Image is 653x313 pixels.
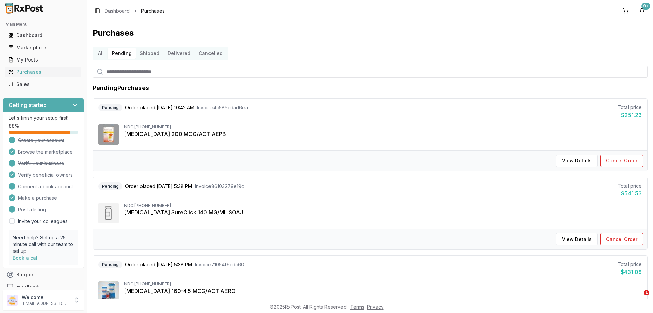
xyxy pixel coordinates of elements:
button: Feedback [3,281,84,293]
button: View Details [556,233,598,245]
img: User avatar [7,295,18,306]
span: Verify beneficial owners [18,172,73,178]
div: NDC: [PHONE_NUMBER] [124,281,642,287]
h1: Purchases [93,28,648,38]
button: Purchases [3,67,84,77]
a: Dashboard [5,29,81,41]
img: Symbicort 160-4.5 MCG/ACT AERO [98,281,119,302]
span: Invoice 86103279e19c [195,183,244,190]
span: Feedback [16,283,39,290]
div: Pending [98,104,122,111]
div: Dashboard [8,32,79,39]
a: Marketplace [5,41,81,54]
div: $431.08 [618,268,642,276]
p: Need help? Set up a 25 minute call with our team to set up. [13,234,74,255]
h2: Main Menu [5,22,81,27]
span: Purchases [141,7,165,14]
button: Support [3,268,84,281]
div: [MEDICAL_DATA] SureClick 140 MG/ML SOAJ [124,208,642,216]
span: Verify your business [18,160,64,167]
button: 9+ [637,5,648,16]
span: 88 % [9,123,19,129]
div: [MEDICAL_DATA] 200 MCG/ACT AEPB [124,130,642,138]
div: Total price [618,182,642,189]
button: Cancelled [195,48,227,59]
div: Marketplace [8,44,79,51]
img: Repatha SureClick 140 MG/ML SOAJ [98,203,119,223]
div: 9+ [641,3,650,10]
button: Shipped [136,48,164,59]
button: Delivered [164,48,195,59]
p: Welcome [22,294,69,301]
span: Post a listing [18,206,46,213]
button: All [94,48,108,59]
div: $251.23 [618,111,642,119]
span: Create your account [18,137,64,144]
div: NDC: [PHONE_NUMBER] [124,124,642,130]
h3: Getting started [9,101,47,109]
button: Dashboard [3,30,84,41]
img: Arnuity Ellipta 200 MCG/ACT AEPB [98,124,119,145]
a: Invite your colleagues [18,218,68,225]
div: Total price [618,104,642,111]
div: Pending [98,261,122,268]
button: Cancel Order [600,233,643,245]
div: $541.53 [618,189,642,197]
span: 1 [644,290,649,295]
a: Privacy [367,304,384,310]
a: My Posts [5,54,81,66]
button: Pending [108,48,136,59]
button: Cancel Order [600,155,643,167]
span: Order placed [DATE] 5:38 PM [125,183,192,190]
div: Purchases [8,69,79,75]
p: [EMAIL_ADDRESS][DOMAIN_NAME] [22,301,69,306]
nav: breadcrumb [105,7,165,14]
div: Sales [8,81,79,88]
button: Marketplace [3,42,84,53]
div: My Posts [8,56,79,63]
a: Book a call [13,255,39,261]
a: Dashboard [105,7,130,14]
button: Show1more item [124,295,174,307]
a: Terms [350,304,364,310]
span: Make a purchase [18,195,57,202]
div: [MEDICAL_DATA] 160-4.5 MCG/ACT AERO [124,287,642,295]
button: Sales [3,79,84,90]
iframe: Intercom live chat [630,290,646,306]
button: View Details [556,155,598,167]
span: Invoice 4c585cdad6ea [197,104,248,111]
span: Order placed [DATE] 5:38 PM [125,261,192,268]
h1: Pending Purchases [93,83,149,93]
div: Pending [98,182,122,190]
a: Sales [5,78,81,90]
div: Total price [618,261,642,268]
a: Purchases [5,66,81,78]
button: My Posts [3,54,84,65]
span: Order placed [DATE] 10:42 AM [125,104,194,111]
span: Connect a bank account [18,183,73,190]
p: Let's finish your setup first! [9,115,78,121]
span: Invoice 71054f9cdc60 [195,261,244,268]
img: RxPost Logo [3,3,46,14]
div: NDC: [PHONE_NUMBER] [124,203,642,208]
span: Browse the marketplace [18,149,73,155]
